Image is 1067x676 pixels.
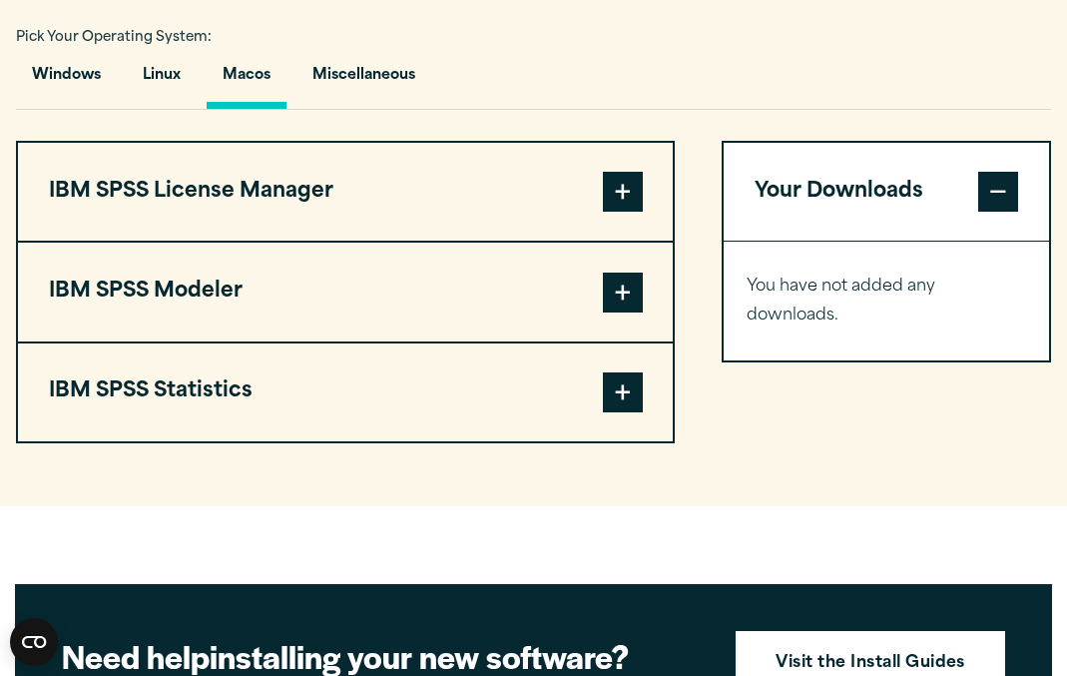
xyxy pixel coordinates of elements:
[296,52,431,109] button: Miscellaneous
[127,52,197,109] button: Linux
[207,52,286,109] button: Macos
[724,241,1049,360] div: Your Downloads
[18,343,673,441] button: IBM SPSS Statistics
[18,143,673,241] button: IBM SPSS License Manager
[724,143,1049,241] button: Your Downloads
[10,618,58,666] button: Open CMP widget
[16,31,212,44] span: Pick Your Operating System:
[16,52,117,109] button: Windows
[18,243,673,340] button: IBM SPSS Modeler
[747,273,1025,331] p: You have not added any downloads.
